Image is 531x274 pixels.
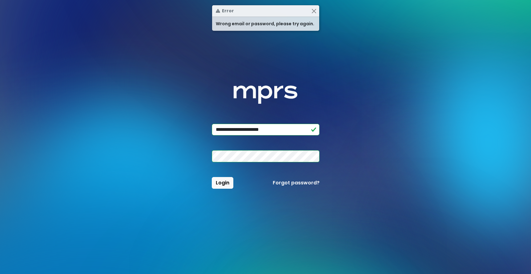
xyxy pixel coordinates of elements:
[273,179,320,187] a: Forgot password?
[311,8,317,14] button: Close
[212,177,233,189] button: Login
[222,8,234,14] strong: Error
[216,179,229,186] span: Login
[212,17,319,31] div: Wrong email or password, please try again.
